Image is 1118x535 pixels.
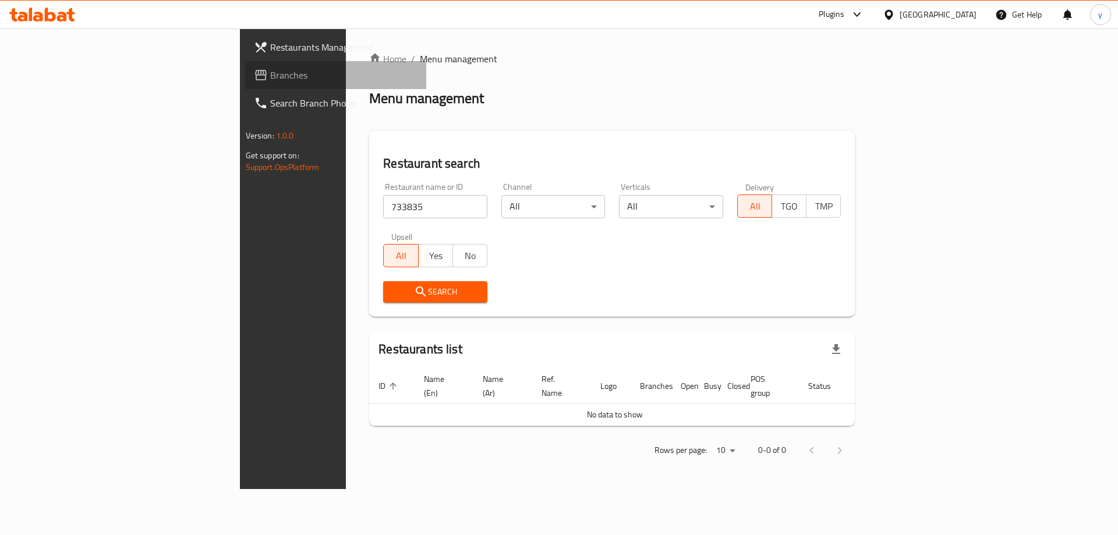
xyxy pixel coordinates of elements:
span: POS group [751,372,785,400]
div: Export file [822,335,850,363]
a: Restaurants Management [245,33,427,61]
span: No [458,247,483,264]
span: All [742,198,767,215]
p: 0-0 of 0 [758,443,786,458]
span: Name (Ar) [483,372,518,400]
span: TGO [777,198,802,215]
span: Branches [270,68,418,82]
a: Support.OpsPlatform [246,160,320,175]
nav: breadcrumb [369,52,855,66]
input: Search for restaurant name or ID.. [383,195,487,218]
span: Search Branch Phone [270,96,418,110]
th: Closed [718,369,741,404]
span: Search [392,285,478,299]
a: Search Branch Phone [245,89,427,117]
span: Version: [246,128,274,143]
div: All [501,195,606,218]
button: No [452,244,487,267]
span: Name (En) [424,372,459,400]
th: Branches [631,369,671,404]
div: [GEOGRAPHIC_DATA] [900,8,977,21]
button: TMP [806,194,841,218]
p: Rows per page: [654,443,707,458]
span: 1.0.0 [276,128,294,143]
th: Logo [591,369,631,404]
span: Restaurants Management [270,40,418,54]
button: TGO [772,194,806,218]
button: All [383,244,418,267]
a: Branches [245,61,427,89]
span: Ref. Name [542,372,577,400]
span: ID [378,379,401,393]
span: No data to show [587,407,643,422]
span: Get support on: [246,148,299,163]
h2: Menu management [369,89,484,108]
button: Yes [418,244,453,267]
button: Search [383,281,487,303]
span: y [1098,8,1102,21]
span: Yes [423,247,448,264]
div: Plugins [819,8,844,22]
h2: Restaurant search [383,155,841,172]
label: Upsell [391,232,413,240]
h2: Restaurants list [378,341,462,358]
th: Open [671,369,695,404]
button: All [737,194,772,218]
table: enhanced table [369,369,900,426]
th: Busy [695,369,718,404]
label: Delivery [745,183,774,191]
span: Status [808,379,846,393]
span: All [388,247,413,264]
div: Rows per page: [712,442,740,459]
div: All [619,195,723,218]
span: TMP [811,198,836,215]
span: Menu management [420,52,497,66]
